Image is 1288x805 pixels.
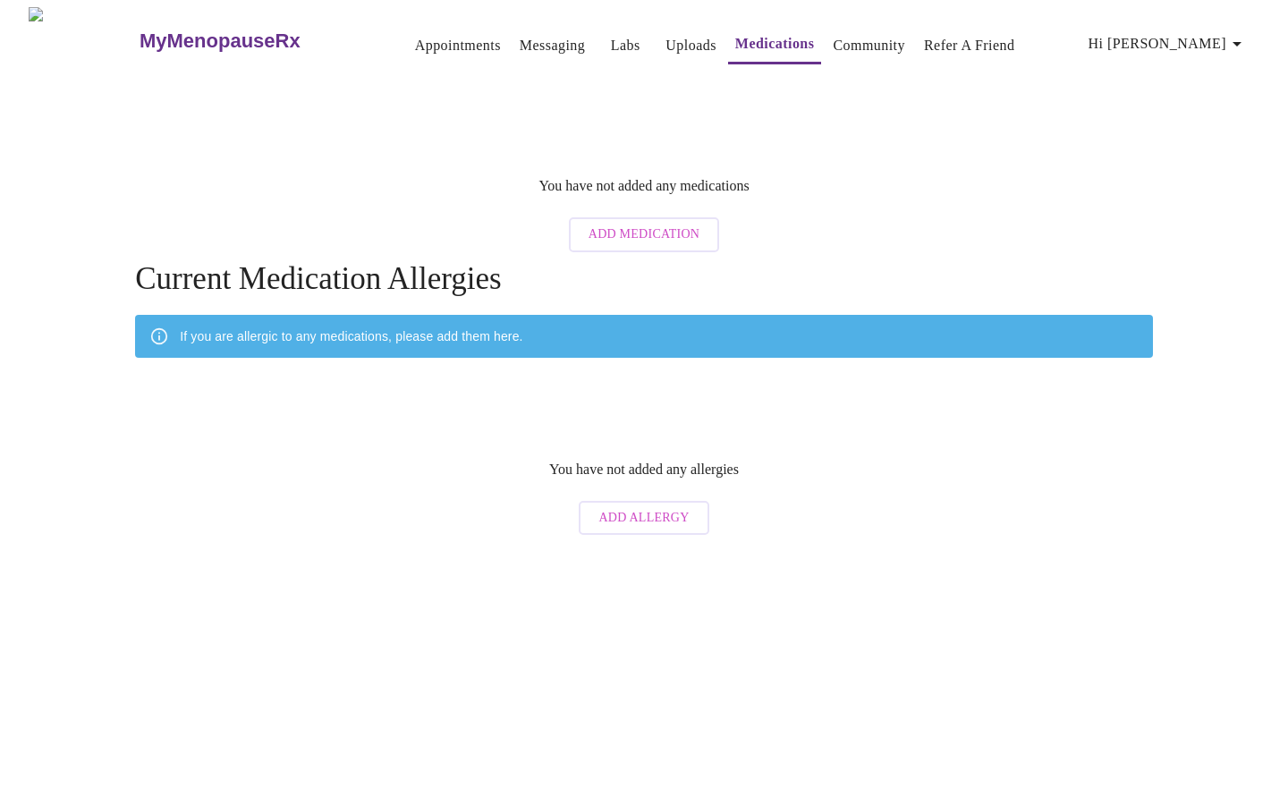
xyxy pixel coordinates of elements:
div: If you are allergic to any medications, please add them here. [180,320,522,352]
button: Uploads [658,28,724,64]
button: Appointments [408,28,508,64]
button: Medications [728,26,822,64]
button: Messaging [513,28,592,64]
span: Add Allergy [598,507,689,530]
span: Add Medication [589,224,699,246]
p: You have not added any allergies [549,462,739,478]
button: Add Allergy [579,501,708,536]
img: MyMenopauseRx Logo [29,7,137,74]
h3: MyMenopauseRx [140,30,301,53]
a: Uploads [665,33,716,58]
a: Messaging [520,33,585,58]
h4: Current Medication Allergies [135,261,1153,297]
a: Labs [611,33,640,58]
a: Appointments [415,33,501,58]
a: Community [833,33,905,58]
a: MyMenopauseRx [137,10,371,72]
span: Hi [PERSON_NAME] [1089,31,1248,56]
button: Refer a Friend [917,28,1022,64]
button: Community [826,28,912,64]
button: Add Medication [569,217,719,252]
p: You have not added any medications [538,178,749,194]
a: Medications [735,31,815,56]
a: Refer a Friend [924,33,1015,58]
button: Hi [PERSON_NAME] [1081,26,1255,62]
button: Labs [597,28,654,64]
